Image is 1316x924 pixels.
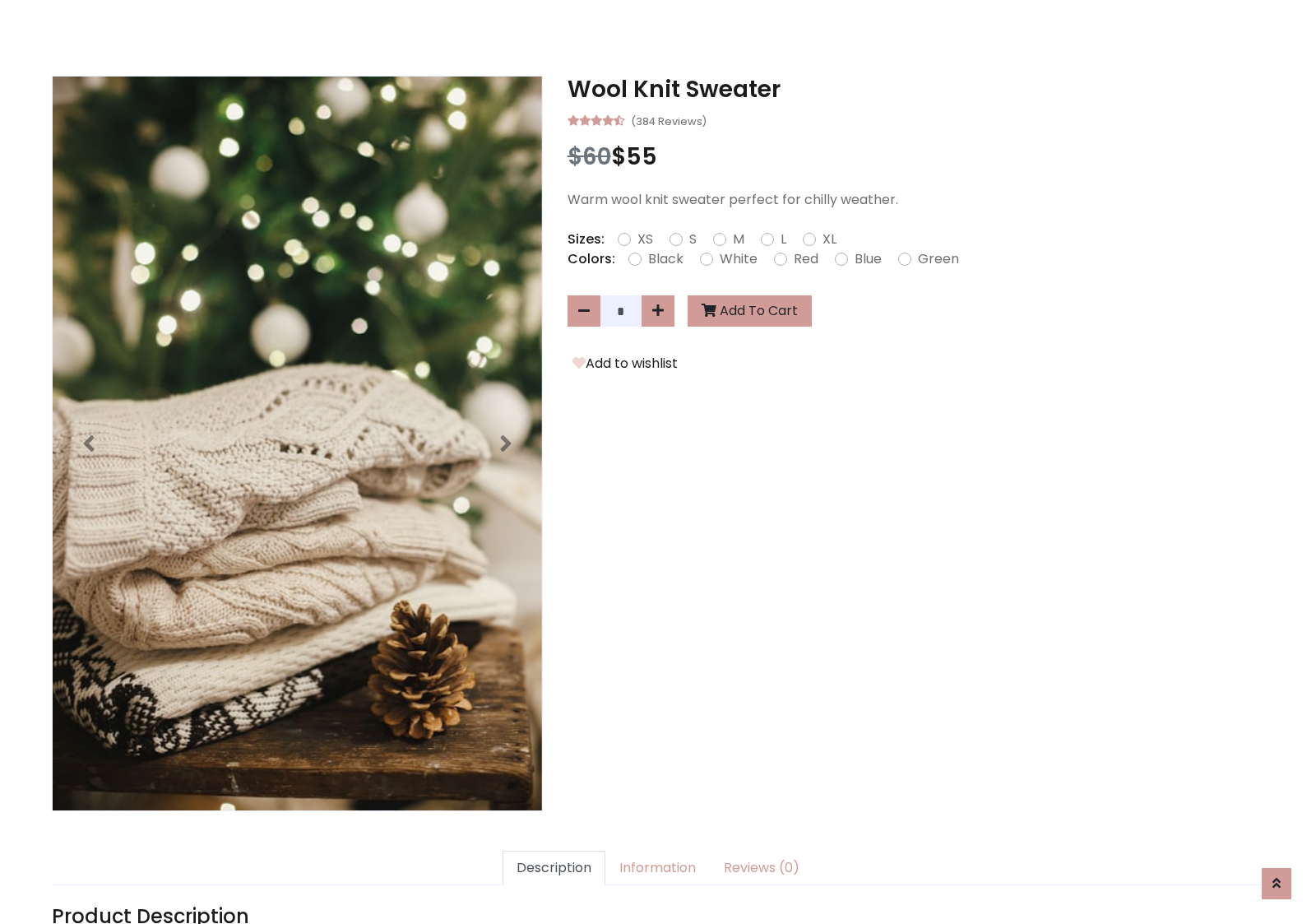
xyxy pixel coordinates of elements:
label: Blue [855,249,882,269]
p: Warm wool knit sweater perfect for chilly weather. [568,190,1264,210]
h3: Wool Knit Sweater [568,76,1264,104]
p: Sizes: [568,230,605,249]
label: Red [794,249,818,269]
label: Green [918,249,959,269]
button: Add to wishlist [568,353,683,374]
p: Colors: [568,249,615,269]
a: Information [605,851,710,885]
span: 55 [626,141,657,173]
span: $60 [568,141,611,173]
a: Reviews (0) [710,851,813,885]
label: Black [648,249,683,269]
label: L [781,230,786,249]
label: XL [822,230,836,249]
label: S [689,230,697,249]
label: XS [637,230,653,249]
label: White [720,249,758,269]
button: Add To Cart [688,295,812,327]
a: Description [503,851,605,885]
img: Image [53,77,542,810]
label: M [733,230,744,249]
small: (384 Reviews) [631,110,707,130]
h3: $ [568,143,1264,171]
